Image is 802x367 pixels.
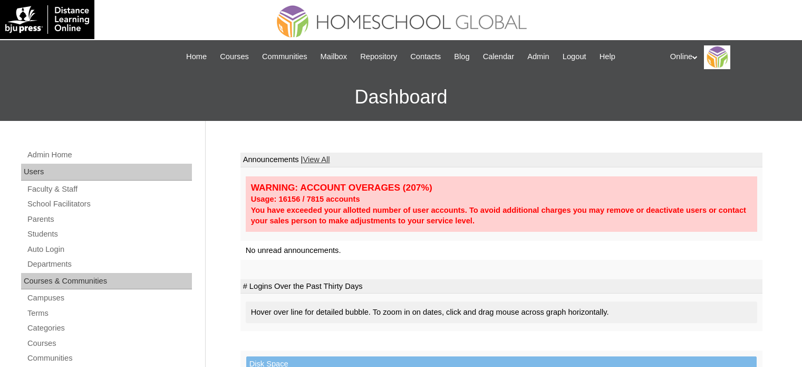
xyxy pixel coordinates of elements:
a: Mailbox [315,51,353,63]
a: Communities [26,352,192,365]
img: Online Academy [704,45,730,69]
span: Help [600,51,615,63]
div: Courses & Communities [21,273,192,290]
span: Mailbox [321,51,347,63]
a: Campuses [26,291,192,305]
a: Communities [257,51,313,63]
span: Logout [563,51,586,63]
span: Calendar [483,51,514,63]
a: Repository [355,51,402,63]
span: Repository [360,51,397,63]
a: Admin Home [26,148,192,162]
a: Contacts [405,51,446,63]
img: logo-white.png [5,5,89,34]
div: You have exceeded your allotted number of user accounts. To avoid additional charges you may remo... [251,205,752,227]
a: Courses [215,51,254,63]
td: No unread announcements. [240,241,762,260]
a: Students [26,228,192,241]
div: Hover over line for detailed bubble. To zoom in on dates, click and drag mouse across graph horiz... [246,302,757,323]
div: Users [21,164,192,181]
a: Admin [522,51,555,63]
a: Help [594,51,621,63]
a: Home [181,51,212,63]
a: Logout [557,51,592,63]
a: Faculty & Staff [26,183,192,196]
h3: Dashboard [5,73,797,121]
span: Communities [262,51,307,63]
a: School Facilitators [26,197,192,211]
span: Admin [527,51,549,63]
div: Online [670,45,791,69]
div: WARNING: ACCOUNT OVERAGES (207%) [251,182,752,194]
span: Contacts [410,51,441,63]
a: Parents [26,213,192,226]
a: View All [303,155,330,164]
td: # Logins Over the Past Thirty Days [240,279,762,294]
a: Terms [26,307,192,320]
td: Announcements | [240,153,762,167]
span: Blog [454,51,469,63]
a: Courses [26,337,192,350]
span: Home [186,51,207,63]
a: Categories [26,322,192,335]
a: Auto Login [26,243,192,256]
strong: Usage: 16156 / 7815 accounts [251,195,360,203]
a: Departments [26,258,192,271]
span: Courses [220,51,249,63]
a: Blog [449,51,475,63]
a: Calendar [478,51,519,63]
